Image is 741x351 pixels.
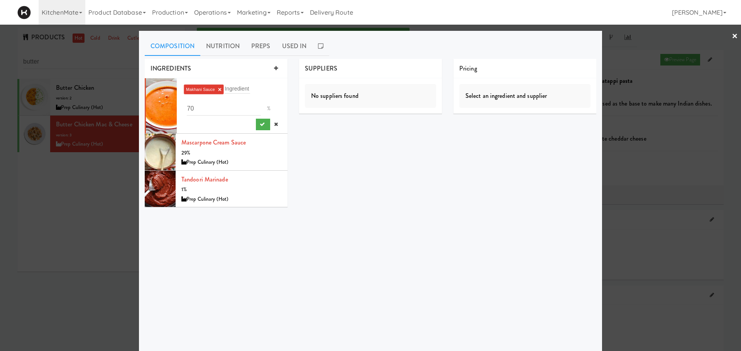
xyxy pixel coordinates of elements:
span: INGREDIENTS [151,64,191,73]
div: No suppliers found [305,84,436,108]
div: Prep Culinary (Hot) [181,195,282,204]
span: Pricing [459,64,477,73]
a: tandoori marinade [181,175,228,184]
a: Preps [245,37,276,56]
span: 29% [181,149,190,156]
span: % [261,101,277,116]
a: × [732,25,738,49]
div: Mascarpone Cream Sauce29%Prep Culinary (Hot) [181,137,282,167]
div: tandoori marinade1%Prep Culinary (Hot) [181,174,282,204]
a: Mascarpone Cream Sauce [181,138,246,147]
a: Composition [145,37,200,56]
div: Select an ingredient and supplier [459,84,590,108]
img: Micromart [17,6,31,19]
a: Nutrition [200,37,245,56]
input: Ingredient [225,84,250,94]
div: Prep Culinary (Hot) [181,158,282,167]
span: SUPPLIERS [305,64,337,73]
span: Makhani Sauce [186,87,215,92]
a: Used In [276,37,313,56]
li: Makhani Sauce × [184,84,224,94]
span: 1% [181,186,187,193]
input: % [187,101,261,116]
a: × [218,86,222,93]
div: Makhani Sauce × [183,83,282,96]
